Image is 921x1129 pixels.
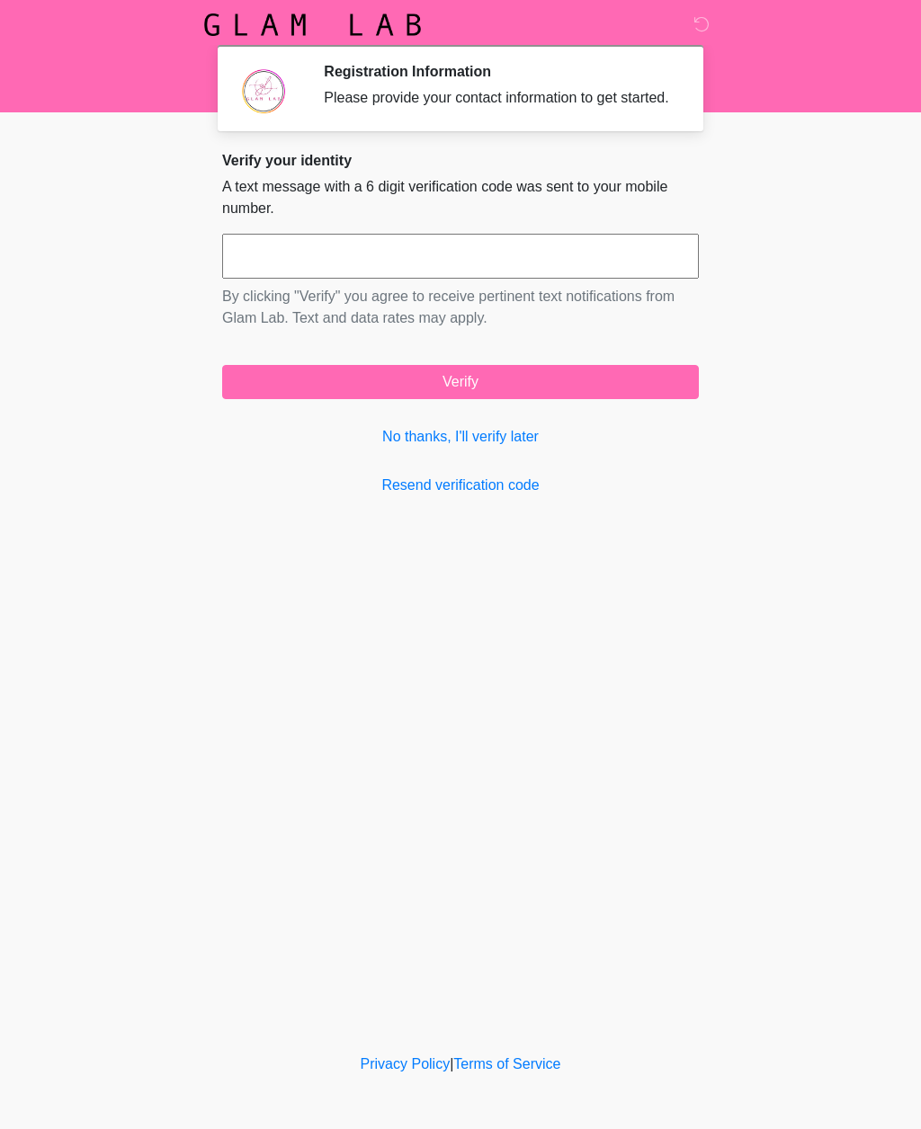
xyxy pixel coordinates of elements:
a: Resend verification code [222,475,699,496]
img: Agent Avatar [236,63,290,117]
h2: Registration Information [324,63,672,80]
a: Terms of Service [453,1056,560,1071]
p: By clicking "Verify" you agree to receive pertinent text notifications from Glam Lab. Text and da... [222,286,699,329]
div: Please provide your contact information to get started. [324,87,672,109]
a: No thanks, I'll verify later [222,426,699,448]
a: | [450,1056,453,1071]
h2: Verify your identity [222,152,699,169]
button: Verify [222,365,699,399]
p: A text message with a 6 digit verification code was sent to your mobile number. [222,176,699,219]
a: Privacy Policy [361,1056,451,1071]
img: Glam Lab Logo [204,13,421,36]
